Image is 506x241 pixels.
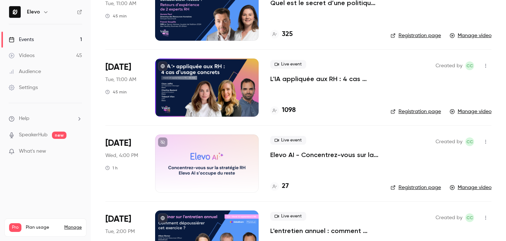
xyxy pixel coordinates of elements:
span: Created by [436,213,462,222]
span: Tue, 2:00 PM [105,228,135,235]
h4: 325 [282,29,293,39]
div: 1 h [105,165,118,171]
span: [DATE] [105,61,131,73]
span: Live event [270,136,306,145]
span: Help [19,115,29,122]
h4: 27 [282,181,289,191]
a: L'IA appliquée aux RH : 4 cas d'usage concrets [270,75,379,83]
span: CC [466,213,473,222]
a: Manage video [450,108,491,115]
a: 27 [270,181,289,191]
span: Plan usage [26,225,60,230]
div: 45 min [105,13,127,19]
a: 1098 [270,105,296,115]
a: Registration page [390,32,441,39]
a: 325 [270,29,293,39]
span: Clara Courtillier [465,213,474,222]
span: Clara Courtillier [465,61,474,70]
a: SpeakerHub [19,131,48,139]
img: Elevo [9,6,21,18]
a: Manage video [450,32,491,39]
span: Tue, 11:00 AM [105,76,136,83]
h6: Elevo [27,8,40,16]
span: Pro [9,223,21,232]
h4: 1098 [282,105,296,115]
span: Created by [436,61,462,70]
div: Videos [9,52,35,59]
a: Registration page [390,108,441,115]
span: Clara Courtillier [465,137,474,146]
span: Wed, 4:00 PM [105,152,138,159]
div: Events [9,36,34,43]
span: CC [466,61,473,70]
span: Created by [436,137,462,146]
span: [DATE] [105,213,131,225]
span: What's new [19,148,46,155]
span: Live event [270,212,306,221]
div: Settings [9,84,38,91]
a: Manage video [450,184,491,191]
a: Registration page [390,184,441,191]
div: 45 min [105,89,127,95]
div: Sep 18 Wed, 4:00 PM (Europe/Paris) [105,134,143,193]
a: Manage [64,225,82,230]
div: Sep 24 Tue, 11:00 AM (Europe/Paris) [105,59,143,117]
span: CC [466,137,473,146]
li: help-dropdown-opener [9,115,82,122]
span: new [52,132,66,139]
a: L'entretien annuel : comment dépoussiérer cet exercice ? [270,226,379,235]
div: Audience [9,68,41,75]
span: [DATE] [105,137,131,149]
a: Elevo AI - Concentrez-vous sur la stratégie RH, [PERSON_NAME] AI s'occupe du reste [270,150,379,159]
span: Live event [270,60,306,69]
